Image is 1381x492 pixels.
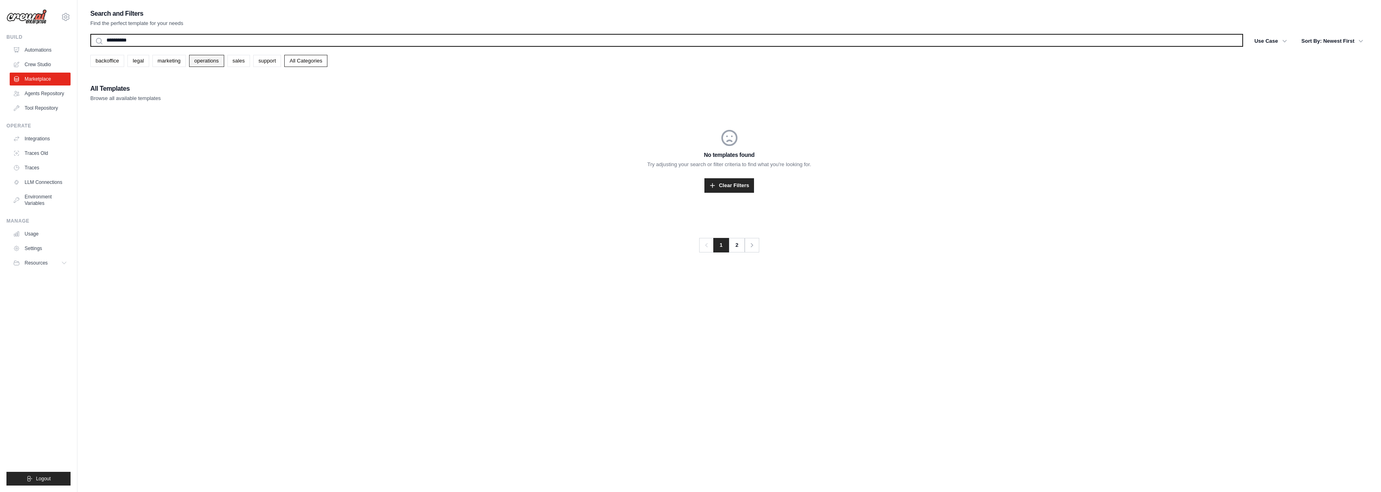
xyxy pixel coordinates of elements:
h2: Search and Filters [90,8,183,19]
span: 1 [713,238,729,252]
p: Browse all available templates [90,94,161,102]
button: Logout [6,472,71,486]
p: Try adjusting your search or filter criteria to find what you're looking for. [90,161,1368,169]
div: Build [6,34,71,40]
a: Integrations [10,132,71,145]
a: LLM Connections [10,176,71,189]
a: Crew Studio [10,58,71,71]
a: Environment Variables [10,190,71,210]
a: backoffice [90,55,124,67]
a: Clear Filters [704,178,754,193]
a: support [253,55,281,67]
div: Manage [6,218,71,224]
h3: No templates found [90,151,1368,159]
a: Agents Repository [10,87,71,100]
button: Use Case [1250,34,1292,48]
nav: Pagination [699,238,759,252]
a: Usage [10,227,71,240]
a: Settings [10,242,71,255]
button: Resources [10,256,71,269]
img: Logo [6,9,47,25]
span: Resources [25,260,48,266]
a: operations [189,55,224,67]
a: sales [227,55,250,67]
p: Find the perfect template for your needs [90,19,183,27]
a: legal [127,55,149,67]
span: Logout [36,475,51,482]
a: All Categories [284,55,327,67]
a: Traces Old [10,147,71,160]
button: Sort By: Newest First [1297,34,1368,48]
a: Tool Repository [10,102,71,115]
a: Marketplace [10,73,71,85]
h2: All Templates [90,83,161,94]
a: Traces [10,161,71,174]
a: Automations [10,44,71,56]
div: Operate [6,123,71,129]
a: marketing [152,55,186,67]
a: 2 [729,238,745,252]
